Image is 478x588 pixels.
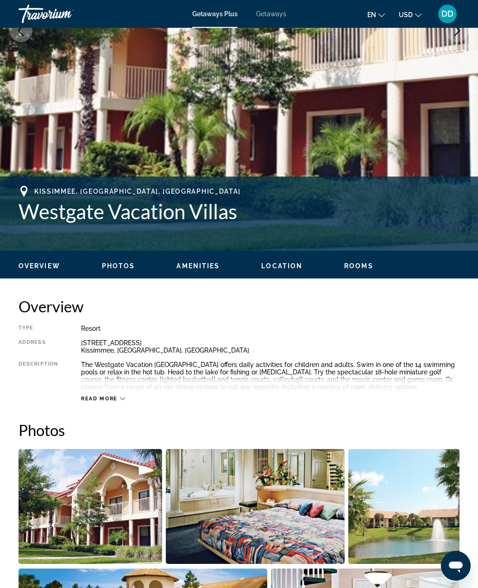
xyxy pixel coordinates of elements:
[367,11,376,19] span: en
[261,262,302,270] button: Location
[435,4,459,24] button: User Menu
[19,421,459,439] h2: Photos
[348,449,459,564] button: Open full-screen image slider
[192,10,238,18] a: Getaways Plus
[367,8,385,21] button: Change language
[256,10,286,18] a: Getaways
[166,449,344,564] button: Open full-screen image slider
[34,188,241,195] span: Kissimmee, [GEOGRAPHIC_DATA], [GEOGRAPHIC_DATA]
[102,262,135,270] button: Photos
[441,9,453,19] span: DD
[399,8,421,21] button: Change currency
[344,262,373,270] button: Rooms
[446,19,469,42] button: Next image
[81,396,118,402] span: Read more
[9,19,32,42] button: Previous image
[19,199,459,223] h1: Westgate Vacation Villas
[81,361,459,391] div: The Westgate Vacation [GEOGRAPHIC_DATA] offers daily activities for children and adults. Swim in ...
[441,551,471,581] iframe: Button to launch messaging window
[19,262,60,270] button: Overview
[19,2,111,26] a: Travorium
[81,325,459,332] div: Resort
[399,11,413,19] span: USD
[176,262,220,270] button: Amenities
[81,339,459,354] div: [STREET_ADDRESS] Kissimmee, [GEOGRAPHIC_DATA], [GEOGRAPHIC_DATA]
[19,325,58,332] div: Type
[19,361,58,391] div: Description
[19,339,58,354] div: Address
[19,449,162,564] button: Open full-screen image slider
[81,395,125,402] button: Read more
[19,297,459,316] h2: Overview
